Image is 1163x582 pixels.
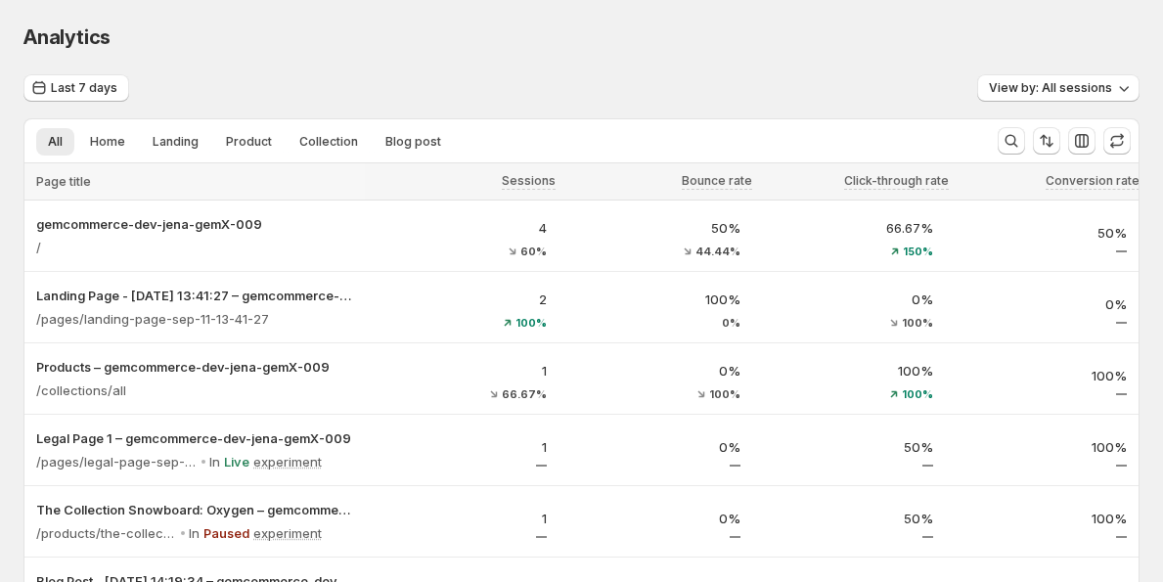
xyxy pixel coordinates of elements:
[764,290,934,309] p: 0%
[977,74,1140,102] button: View by: All sessions
[570,437,740,457] p: 0%
[36,309,269,329] p: /pages/landing-page-sep-11-13-41-27
[764,509,934,528] p: 50%
[36,286,353,305] button: Landing Page - [DATE] 13:41:27 – gemcommerce-dev-jena-gemX-009
[902,388,933,400] span: 100%
[36,523,177,543] p: /products/the-collection-snowboard-oxygen
[48,134,63,150] span: All
[36,174,91,190] span: Page title
[695,246,740,257] span: 44.44%
[709,388,740,400] span: 100%
[1046,173,1140,189] span: Conversion rate
[90,134,125,150] span: Home
[377,509,547,528] p: 1
[385,134,441,150] span: Blog post
[377,218,547,238] p: 4
[957,223,1127,243] p: 50%
[957,294,1127,314] p: 0%
[36,428,353,448] button: Legal Page 1 – gemcommerce-dev-jena-gemX-009
[299,134,358,150] span: Collection
[153,134,199,150] span: Landing
[903,246,933,257] span: 150%
[253,452,322,471] p: experiment
[377,361,547,381] p: 1
[764,437,934,457] p: 50%
[203,523,249,543] p: Paused
[377,437,547,457] p: 1
[36,452,198,471] p: /pages/legal-page-sep-15-13-33-34
[998,127,1025,155] button: Search and filter results
[764,361,934,381] p: 100%
[1033,127,1060,155] button: Sort the results
[36,238,41,257] p: /
[224,452,249,471] p: Live
[515,317,547,329] span: 100%
[23,25,111,49] span: Analytics
[764,218,934,238] p: 66.67%
[570,509,740,528] p: 0%
[36,214,353,234] button: gemcommerce-dev-jena-gemX-009
[520,246,547,257] span: 60%
[989,80,1112,96] span: View by: All sessions
[722,317,740,329] span: 0%
[570,361,740,381] p: 0%
[957,509,1127,528] p: 100%
[570,218,740,238] p: 50%
[377,290,547,309] p: 2
[502,388,547,400] span: 66.67%
[502,173,556,189] span: Sessions
[957,366,1127,385] p: 100%
[957,437,1127,457] p: 100%
[36,500,353,519] button: The Collection Snowboard: Oxygen – gemcommerce-dev-jena-gemX-009
[23,74,129,102] button: Last 7 days
[51,80,117,96] span: Last 7 days
[253,523,322,543] p: experiment
[36,381,126,400] p: /collections/all
[682,173,752,189] span: Bounce rate
[209,452,220,471] p: In
[902,317,933,329] span: 100%
[36,357,353,377] button: Products – gemcommerce-dev-jena-gemX-009
[570,290,740,309] p: 100%
[844,173,949,189] span: Click-through rate
[226,134,272,150] span: Product
[189,523,200,543] p: In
